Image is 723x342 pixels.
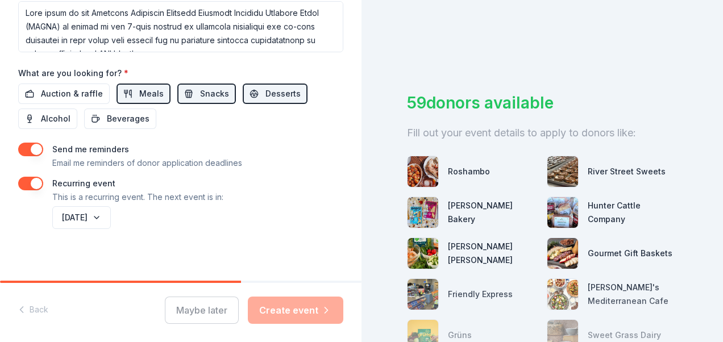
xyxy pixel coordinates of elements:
[547,156,578,187] img: photo for River Street Sweets
[547,197,578,228] img: photo for Hunter Cattle Company
[407,91,678,115] div: 59 donors available
[52,190,223,204] p: This is a recurring event. The next event is in:
[408,156,438,187] img: photo for Roshambo
[41,87,103,101] span: Auction & raffle
[448,240,538,267] div: [PERSON_NAME] [PERSON_NAME]
[407,124,678,142] div: Fill out your event details to apply to donors like:
[107,112,149,126] span: Beverages
[265,87,301,101] span: Desserts
[18,84,110,104] button: Auction & raffle
[139,87,164,101] span: Meals
[117,84,171,104] button: Meals
[408,238,438,269] img: photo for Harris Teeter
[547,238,578,269] img: photo for Gourmet Gift Baskets
[52,206,111,229] button: [DATE]
[18,1,343,52] textarea: Lore ipsum do sit Ametcons Adipiscin Elitsedd Eiusmodt Incididu Utlabore Etdol (MAGNA) al enimad ...
[200,87,229,101] span: Snacks
[448,165,490,178] div: Roshambo
[52,144,129,154] label: Send me reminders
[18,68,128,79] label: What are you looking for?
[588,247,672,260] div: Gourmet Gift Baskets
[448,199,538,226] div: [PERSON_NAME] Bakery
[52,178,115,188] label: Recurring event
[243,84,308,104] button: Desserts
[408,197,438,228] img: photo for Bobo's Bakery
[177,84,236,104] button: Snacks
[52,156,242,170] p: Email me reminders of donor application deadlines
[18,109,77,129] button: Alcohol
[41,112,70,126] span: Alcohol
[588,199,678,226] div: Hunter Cattle Company
[84,109,156,129] button: Beverages
[588,165,666,178] div: River Street Sweets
